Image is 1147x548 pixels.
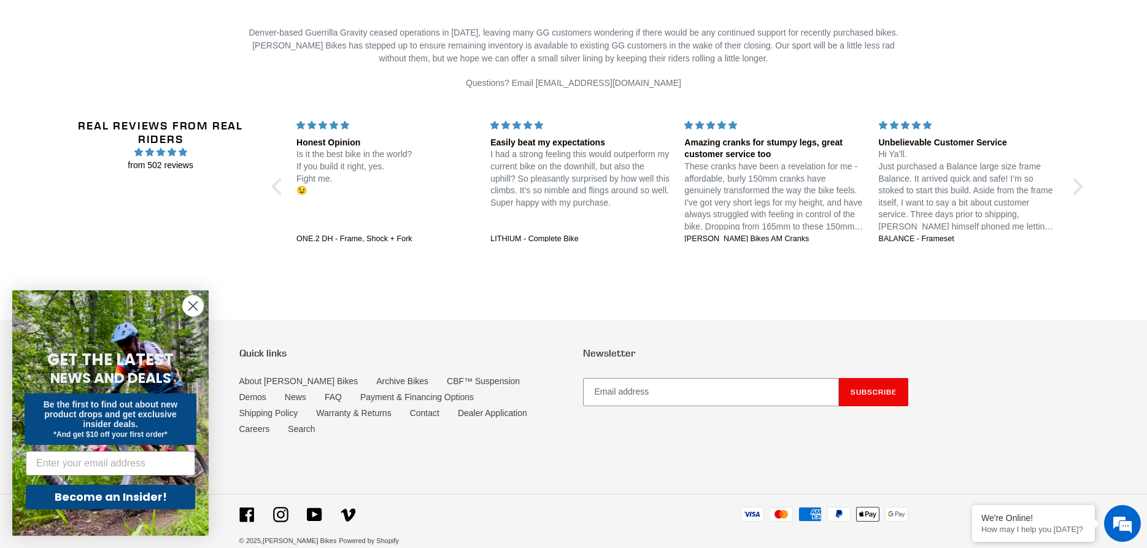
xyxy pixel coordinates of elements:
a: Shipping Policy [239,408,298,418]
p: How may I help you today? [981,525,1086,534]
p: Quick links [239,347,565,359]
input: Email address [583,378,839,406]
a: [PERSON_NAME] Bikes [263,537,336,544]
span: Subscribe [851,387,897,396]
a: Archive Bikes [376,376,428,386]
div: We're Online! [981,513,1086,523]
a: ONE.2 DH - Frame, Shock + Fork [296,234,476,245]
div: Amazing cranks for stumpy legs, great customer service too [684,137,863,161]
h2: Real Reviews from Real Riders [57,119,263,145]
a: FAQ [325,392,342,402]
a: News [285,392,306,402]
span: We're online! [71,155,169,279]
a: LITHIUM - Complete Bike [490,234,670,245]
div: 5 stars [296,119,476,132]
span: *And get $10 off your first order* [53,430,167,439]
span: Be the first to find out about new product drops and get exclusive insider deals. [44,399,178,429]
div: Chat with us now [82,69,225,85]
div: Easily beat my expectations [490,137,670,149]
div: 5 stars [684,119,863,132]
a: Payment & Financing Options [360,392,474,402]
span: NEWS AND DEALS [50,368,171,388]
p: Newsletter [583,347,908,359]
div: Unbelievable Customer Service [879,137,1058,149]
div: Honest Opinion [296,137,476,149]
p: Hi Ya’ll. Just purchased a Balance large size frame Balance. It arrived quick and safe! I’m so st... [879,149,1058,233]
span: GET THE LATEST [47,349,174,371]
div: Minimize live chat window [201,6,231,36]
a: Dealer Application [458,408,527,418]
a: Demos [239,392,266,402]
button: Subscribe [839,378,908,406]
p: I had a strong feeling this would outperform my current bike on the downhill, but also the uphill... [490,149,670,209]
a: Careers [239,424,270,434]
a: BALANCE - Frameset [879,234,1058,245]
input: Enter your email address [26,451,195,476]
textarea: Type your message and hit 'Enter' [6,335,234,378]
div: 5 stars [879,119,1058,132]
a: About [PERSON_NAME] Bikes [239,376,358,386]
a: Warranty & Returns [316,408,391,418]
a: Powered by Shopify [339,537,399,544]
button: Close dialog [182,295,204,317]
button: Become an Insider! [26,485,195,509]
div: Navigation go back [14,68,32,86]
p: Is it the best bike in the world? If you build it right, yes. Fight me. 😉 [296,149,476,196]
span: Denver-based Guerrilla Gravity ceased operations in [DATE], leaving many GG customers wondering i... [249,28,898,37]
small: © 2025, [239,537,337,544]
a: [PERSON_NAME] Bikes AM Cranks [684,234,863,245]
a: CBF™ Suspension [447,376,520,386]
img: d_696896380_company_1647369064580_696896380 [39,61,70,92]
p: Questions? Email [EMAIL_ADDRESS][DOMAIN_NAME] [239,77,908,90]
a: Contact [410,408,439,418]
span: 4.96 stars [57,145,263,159]
span: [PERSON_NAME] Bikes has stepped up to ensure remaining inventory is available to existing GG cust... [252,41,895,63]
span: from 502 reviews [57,159,263,172]
p: These cranks have been a revelation for me - affordable, burly 150mm cranks have genuinely transf... [684,161,863,233]
div: 5 stars [490,119,670,132]
a: Search [288,424,315,434]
